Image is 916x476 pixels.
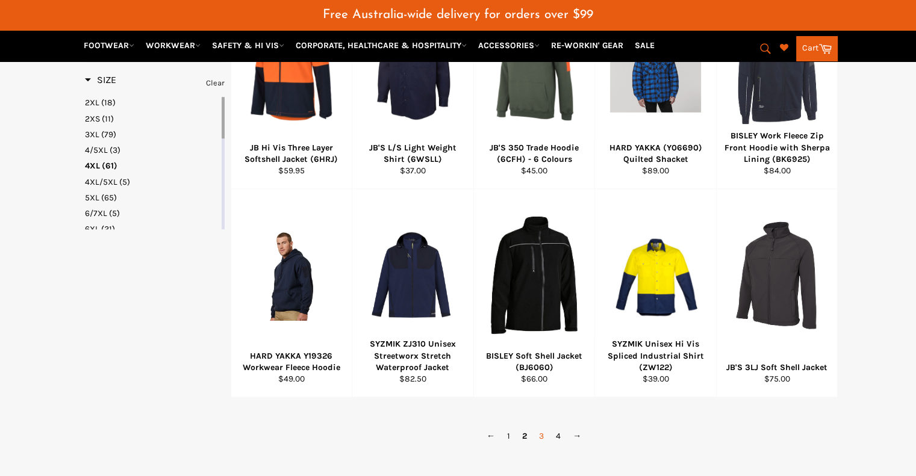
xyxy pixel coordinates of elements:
[85,223,219,235] a: 6XL
[85,176,219,188] a: 4XL/5XL
[724,130,830,165] div: BISLEY Work Fleece Zip Front Hoodie with Sherpa Lining (BK6925)
[238,142,344,165] div: JB Hi Vis Three Layer Softshell Jacket (6HRJ)
[101,193,117,203] span: (65)
[85,97,99,108] span: 2XL
[85,160,219,172] a: 4XL
[481,142,587,165] div: JB'S 350 Trade Hoodie (6CFH) - 6 Colours
[603,338,709,373] div: SYZMIK Unisex Hi Vis Spliced Industrial Shirt (ZW122)
[323,8,593,21] span: Free Australia-wide delivery for orders over $99
[603,142,709,165] div: HARD YAKKA (Y06690) Quilted Shacket
[630,35,659,56] a: SALE
[119,177,130,187] span: (5)
[231,189,352,397] a: HARD YAKKA Y19326 Workwear Fleece HoodieHARD YAKKA Y19326 Workwear Fleece Hoodie$49.00
[85,74,116,86] h3: Size
[207,35,289,56] a: SAFETY & HI VIS
[101,224,115,234] span: (21)
[101,97,116,108] span: (18)
[85,177,117,187] span: 4XL/5XL
[102,114,114,124] span: (11)
[85,208,107,218] span: 6/7XL
[238,350,344,374] div: HARD YAKKA Y19326 Workwear Fleece Hoodie
[102,161,117,171] span: (61)
[352,189,473,397] a: SYZMIK ZJ310 Unisex Streetworx Stretch Waterproof JacketSYZMIK ZJ310 Unisex Streetworx Stretch Wa...
[516,427,533,445] span: 2
[85,161,100,171] span: 4XL
[533,427,550,445] a: 3
[85,224,99,234] span: 6XL
[473,35,544,56] a: ACCESSORIES
[567,427,587,445] a: →
[501,427,516,445] a: 1
[85,97,219,108] a: 2XL
[85,192,219,203] a: 5XL
[360,142,466,165] div: JB'S L/S Light Weight Shirt (6WSLL)
[716,189,838,397] a: JB'S 3LJ Soft Shell JacketJB'S 3LJ Soft Shell Jacket$75.00
[110,145,120,155] span: (3)
[85,129,219,140] a: 3XL
[85,193,99,203] span: 5XL
[85,113,219,125] a: 2XS
[141,35,205,56] a: WORKWEAR
[291,35,472,56] a: CORPORATE, HEALTHCARE & HOSPITALITY
[550,427,567,445] a: 4
[206,76,225,90] a: Clear
[546,35,628,56] a: RE-WORKIN' GEAR
[101,129,116,140] span: (79)
[724,362,830,373] div: JB'S 3LJ Soft Shell Jacket
[85,144,219,156] a: 4/5XL
[360,338,466,373] div: SYZMIK ZJ310 Unisex Streetworx Stretch Waterproof Jacket
[109,208,120,218] span: (5)
[85,145,108,155] span: 4/5XL
[594,189,716,397] a: SYZMIK Unisex Hi Vis Spliced Industrial Shirt (ZW122)SYZMIK Unisex Hi Vis Spliced Industrial Shir...
[796,36,838,61] a: Cart
[85,129,99,140] span: 3XL
[85,114,100,124] span: 2XS
[79,35,139,56] a: FOOTWEAR
[85,208,219,219] a: 6/7XL
[481,350,587,374] div: BISLEY Soft Shell Jacket (BJ6060)
[481,427,501,445] a: ←
[473,189,595,397] a: BISLEY Soft Shell Jacket (BJ6060)BISLEY Soft Shell Jacket (BJ6060)$66.00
